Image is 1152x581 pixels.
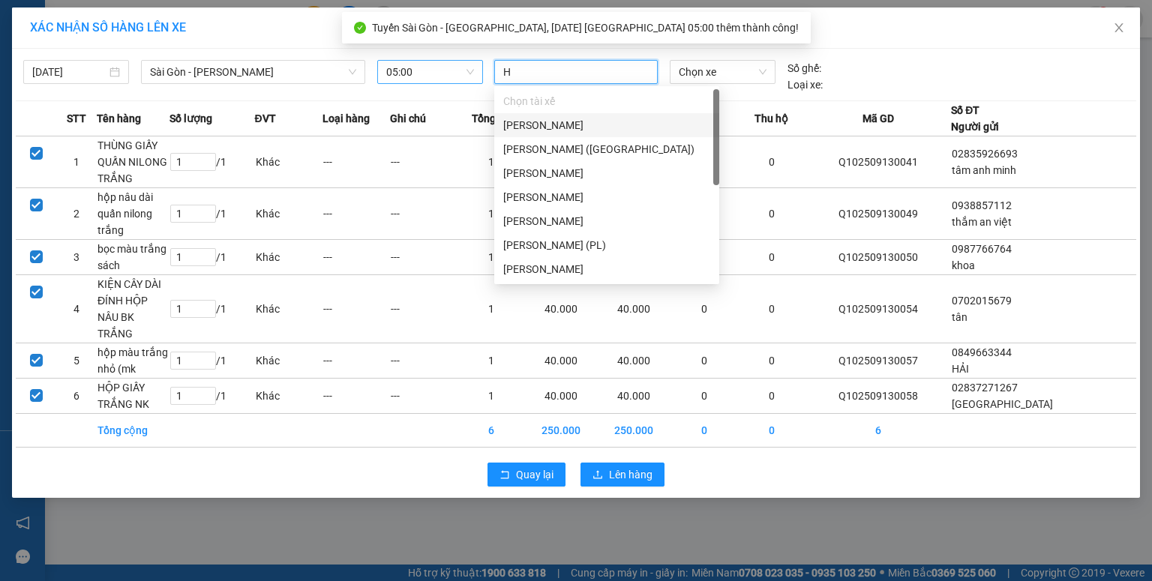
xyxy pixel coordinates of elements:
[255,136,322,188] td: Khác
[952,164,1016,176] span: tâm anh minh
[169,136,254,188] td: / 1
[580,463,664,487] button: uploadLên hàng
[322,110,370,127] span: Loại hàng
[56,136,97,188] td: 1
[609,466,652,483] span: Lên hàng
[952,346,1012,358] span: 0849663344
[525,343,598,379] td: 40.000
[457,343,525,379] td: 1
[952,363,969,375] span: HẢI
[1113,22,1125,34] span: close
[169,110,212,127] span: Số lượng
[787,76,823,93] span: Loại xe:
[97,110,141,127] span: Tên hàng
[56,275,97,343] td: 4
[503,93,710,109] div: Chọn tài xế
[390,275,457,343] td: ---
[390,343,457,379] td: ---
[952,295,1012,307] span: 0702015679
[670,275,738,343] td: 0
[951,102,999,135] div: Số ĐT Người gửi
[738,275,805,343] td: 0
[97,136,169,188] td: THÙNG GIẤY QUẤN NILONG TRẮNG
[30,20,186,34] span: XÁC NHẬN SỐ HÀNG LÊN XE
[738,136,805,188] td: 0
[598,414,670,448] td: 250.000
[805,379,951,414] td: Q102509130058
[952,216,1012,228] span: thắm an việt
[56,379,97,414] td: 6
[805,240,951,275] td: Q102509130050
[494,257,719,281] div: Tạ Đình Viên
[503,189,710,205] div: [PERSON_NAME]
[322,343,390,379] td: ---
[499,469,510,481] span: rollback
[754,110,788,127] span: Thu hộ
[169,275,254,343] td: / 1
[390,240,457,275] td: ---
[169,188,254,240] td: / 1
[255,379,322,414] td: Khác
[598,275,670,343] td: 40.000
[97,414,169,448] td: Tổng cộng
[805,414,951,448] td: 6
[494,113,719,137] div: Phạm Văn Chí
[390,379,457,414] td: ---
[457,275,525,343] td: 1
[738,240,805,275] td: 0
[952,311,967,323] span: tân
[1098,7,1140,49] button: Close
[679,61,766,83] span: Chọn xe
[494,209,719,233] div: Nguyễn Hữu Nhân
[390,110,426,127] span: Ghi chú
[97,275,169,343] td: KIỆN CÂY DÀI ĐÍNH HỘP NÂU BK TRẮNG
[322,188,390,240] td: ---
[255,240,322,275] td: Khác
[952,148,1018,160] span: 02835926693
[255,110,276,127] span: ĐVT
[503,117,710,133] div: [PERSON_NAME]
[322,275,390,343] td: ---
[322,379,390,414] td: ---
[592,469,603,481] span: upload
[348,67,357,76] span: down
[738,379,805,414] td: 0
[390,188,457,240] td: ---
[56,188,97,240] td: 2
[457,414,525,448] td: 6
[494,89,719,113] div: Chọn tài xế
[97,240,169,275] td: bọc màu trắng sách
[322,240,390,275] td: ---
[494,137,719,161] div: Vương Trí Tài (Phú Hoà)
[457,188,525,240] td: 1
[952,398,1053,410] span: [GEOGRAPHIC_DATA]
[738,414,805,448] td: 0
[472,110,510,127] span: Tổng SL
[150,61,356,83] span: Sài Gòn - Phương Lâm
[503,213,710,229] div: [PERSON_NAME]
[525,379,598,414] td: 40.000
[503,165,710,181] div: [PERSON_NAME]
[494,185,719,209] div: Vũ Đức Thuận
[97,379,169,414] td: HỘP GIẤY TRẮNG NK
[255,343,322,379] td: Khác
[952,382,1018,394] span: 02837271267
[805,136,951,188] td: Q102509130041
[255,275,322,343] td: Khác
[503,261,710,277] div: [PERSON_NAME]
[67,110,86,127] span: STT
[805,188,951,240] td: Q102509130049
[598,343,670,379] td: 40.000
[494,233,719,257] div: Nguyễn Đình Nam (PL)
[598,379,670,414] td: 40.000
[525,414,598,448] td: 250.000
[322,136,390,188] td: ---
[494,161,719,185] div: Phi Nguyên Sa
[787,60,821,76] span: Số ghế:
[390,136,457,188] td: ---
[56,240,97,275] td: 3
[525,275,598,343] td: 40.000
[169,240,254,275] td: / 1
[487,463,565,487] button: rollbackQuay lại
[952,259,975,271] span: khoa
